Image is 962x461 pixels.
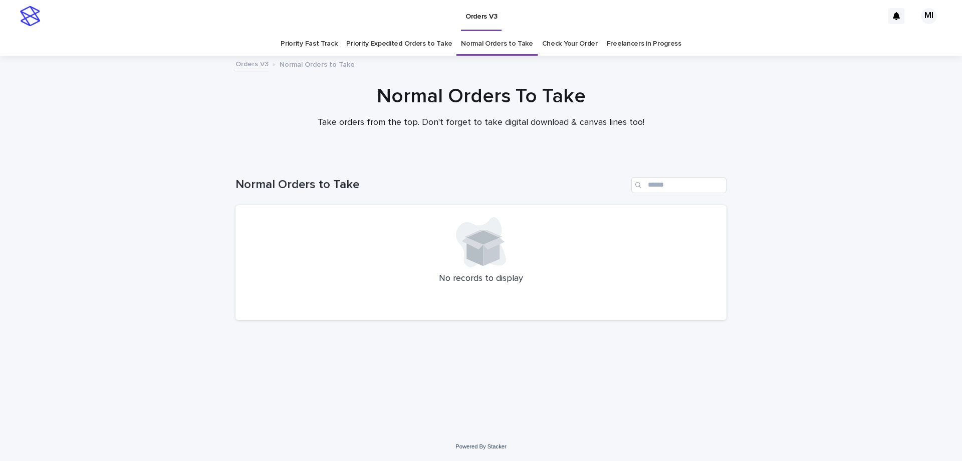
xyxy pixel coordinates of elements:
[281,117,681,128] p: Take orders from the top. Don't forget to take digital download & canvas lines too!
[280,58,355,69] p: Normal Orders to Take
[346,32,452,56] a: Priority Expedited Orders to Take
[281,32,337,56] a: Priority Fast Track
[235,178,627,192] h1: Normal Orders to Take
[631,177,727,193] input: Search
[20,6,40,26] img: stacker-logo-s-only.png
[542,32,598,56] a: Check Your Order
[248,273,714,284] p: No records to display
[607,32,681,56] a: Freelancers in Progress
[455,443,506,449] a: Powered By Stacker
[235,58,269,69] a: Orders V3
[235,84,727,108] h1: Normal Orders To Take
[461,32,533,56] a: Normal Orders to Take
[921,8,937,24] div: MI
